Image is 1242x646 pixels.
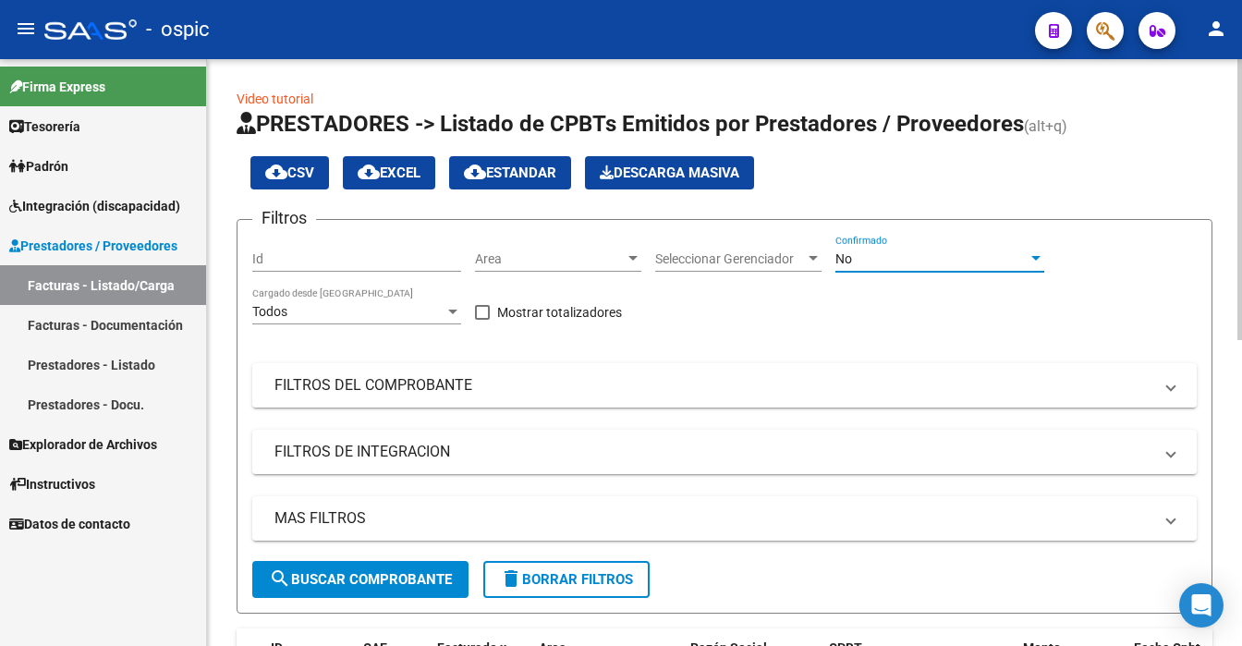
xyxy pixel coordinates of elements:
span: No [835,251,852,266]
mat-icon: cloud_download [265,161,287,183]
mat-icon: search [269,567,291,590]
mat-icon: cloud_download [358,161,380,183]
a: Video tutorial [237,91,313,106]
span: Prestadores / Proveedores [9,236,177,256]
span: Padrón [9,156,68,177]
span: Todos [252,304,287,319]
mat-icon: cloud_download [464,161,486,183]
app-download-masive: Descarga masiva de comprobantes (adjuntos) [585,156,754,189]
mat-panel-title: FILTROS DEL COMPROBANTE [274,375,1152,396]
span: - ospic [146,9,210,50]
mat-panel-title: MAS FILTROS [274,508,1152,529]
span: Tesorería [9,116,80,137]
button: Buscar Comprobante [252,561,469,598]
span: Buscar Comprobante [269,571,452,588]
button: EXCEL [343,156,435,189]
span: Firma Express [9,77,105,97]
mat-expansion-panel-header: FILTROS DE INTEGRACION [252,430,1197,474]
h3: Filtros [252,205,316,231]
span: Seleccionar Gerenciador [655,251,805,267]
span: Instructivos [9,474,95,494]
mat-icon: delete [500,567,522,590]
span: PRESTADORES -> Listado de CPBTs Emitidos por Prestadores / Proveedores [237,111,1024,137]
span: Explorador de Archivos [9,434,157,455]
mat-expansion-panel-header: MAS FILTROS [252,496,1197,541]
mat-panel-title: FILTROS DE INTEGRACION [274,442,1152,462]
span: Descarga Masiva [600,165,739,181]
span: Integración (discapacidad) [9,196,180,216]
mat-icon: person [1205,18,1227,40]
button: Borrar Filtros [483,561,650,598]
span: (alt+q) [1024,117,1067,135]
button: CSV [250,156,329,189]
mat-expansion-panel-header: FILTROS DEL COMPROBANTE [252,363,1197,408]
mat-icon: menu [15,18,37,40]
span: EXCEL [358,165,420,181]
span: Estandar [464,165,556,181]
button: Descarga Masiva [585,156,754,189]
span: Area [475,251,625,267]
span: CSV [265,165,314,181]
span: Datos de contacto [9,514,130,534]
span: Borrar Filtros [500,571,633,588]
span: Mostrar totalizadores [497,301,622,323]
button: Estandar [449,156,571,189]
div: Open Intercom Messenger [1179,583,1224,628]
